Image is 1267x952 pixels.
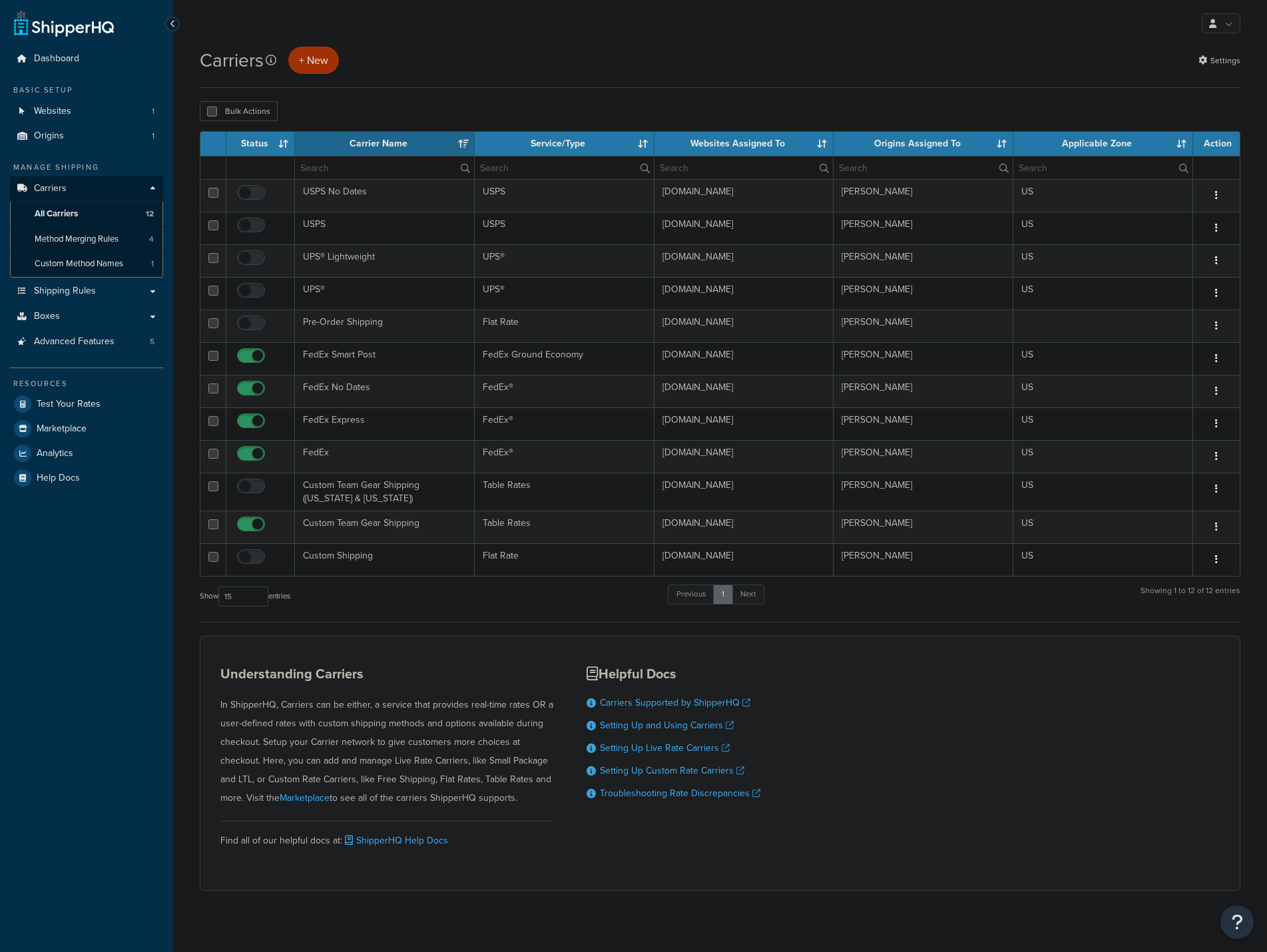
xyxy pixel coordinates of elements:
td: [DOMAIN_NAME] [654,244,834,277]
span: Marketplace [37,423,87,435]
td: [PERSON_NAME] [834,375,1013,407]
div: Manage Shipping [10,162,163,173]
h3: Understanding Carriers [220,666,553,681]
td: [DOMAIN_NAME] [654,407,834,440]
span: Test Your Rates [37,399,101,410]
a: All Carriers 12 [10,202,163,226]
td: [PERSON_NAME] [834,310,1013,342]
td: [DOMAIN_NAME] [654,310,834,342]
td: [PERSON_NAME] [834,407,1013,440]
td: [DOMAIN_NAME] [654,511,834,543]
a: Carriers [10,176,163,201]
li: Carriers [10,176,163,278]
span: Analytics [37,448,73,459]
td: FedEx Express [295,407,475,440]
td: [DOMAIN_NAME] [654,179,834,212]
td: Flat Rate [475,310,654,342]
th: Websites Assigned To: activate to sort column ascending [654,132,834,156]
td: US [1013,440,1193,473]
a: 1 [713,585,733,604]
td: USPS No Dates [295,179,475,212]
span: Method Merging Rules [35,234,119,245]
div: In ShipperHQ, Carriers can be either, a service that provides real-time rates OR a user-defined r... [220,666,553,808]
td: US [1013,473,1193,511]
span: 1 [152,106,154,117]
li: Test Your Rates [10,392,163,416]
span: Help Docs [37,473,80,484]
a: Marketplace [10,417,163,441]
td: USPS [475,179,654,212]
td: [PERSON_NAME] [834,179,1013,212]
h1: Carriers [200,47,264,73]
a: Setting Up and Using Carriers [600,718,734,732]
li: Method Merging Rules [10,227,163,252]
li: All Carriers [10,202,163,226]
td: [DOMAIN_NAME] [654,375,834,407]
li: Analytics [10,441,163,465]
a: Websites 1 [10,99,163,124]
td: UPS® [475,277,654,310]
a: Help Docs [10,466,163,490]
a: Previous [668,585,714,604]
td: [DOMAIN_NAME] [654,473,834,511]
td: US [1013,212,1193,244]
label: Show entries [200,587,290,606]
td: Flat Rate [475,543,654,576]
li: Websites [10,99,163,124]
div: Showing 1 to 12 of 12 entries [1140,583,1240,612]
td: FedEx® [475,375,654,407]
td: [DOMAIN_NAME] [654,440,834,473]
a: Origins 1 [10,124,163,148]
a: Custom Method Names 1 [10,252,163,276]
span: Origins [34,130,64,142]
span: Boxes [34,311,60,322]
span: Advanced Features [34,336,115,348]
a: Setting Up Live Rate Carriers [600,741,730,755]
a: Next [732,585,764,604]
li: Origins [10,124,163,148]
td: [PERSON_NAME] [834,244,1013,277]
input: Search [654,156,834,179]
span: Dashboard [34,53,79,65]
th: Service/Type: activate to sort column ascending [475,132,654,156]
td: FedEx® [475,440,654,473]
td: Custom Team Gear Shipping ([US_STATE] & [US_STATE]) [295,473,475,511]
th: Action [1193,132,1240,156]
input: Search [834,156,1013,179]
div: Find all of our helpful docs at: [220,821,553,850]
td: [PERSON_NAME] [834,277,1013,310]
a: ShipperHQ Help Docs [342,833,448,847]
td: [DOMAIN_NAME] [654,277,834,310]
td: [DOMAIN_NAME] [654,342,834,375]
td: UPS® [295,277,475,310]
td: US [1013,543,1193,576]
li: Custom Method Names [10,252,163,276]
th: Carrier Name: activate to sort column ascending [295,132,475,156]
li: Shipping Rules [10,279,163,304]
input: Search [295,156,474,179]
td: US [1013,511,1193,543]
span: 1 [152,130,154,142]
span: Websites [34,106,71,117]
a: Troubleshooting Rate Discrepancies [600,786,760,800]
span: 5 [150,336,154,348]
a: Settings [1198,51,1240,70]
h3: Helpful Docs [587,666,760,681]
th: Status: activate to sort column ascending [226,132,295,156]
li: Advanced Features [10,330,163,354]
th: Origins Assigned To: activate to sort column ascending [834,132,1013,156]
span: Shipping Rules [34,286,96,297]
button: Bulk Actions [200,101,278,121]
td: FedEx Smart Post [295,342,475,375]
td: [PERSON_NAME] [834,511,1013,543]
td: USPS [475,212,654,244]
td: [PERSON_NAME] [834,212,1013,244]
span: All Carriers [35,208,78,220]
td: Table Rates [475,511,654,543]
td: US [1013,375,1193,407]
span: Custom Method Names [35,258,123,270]
a: Dashboard [10,47,163,71]
td: [DOMAIN_NAME] [654,212,834,244]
